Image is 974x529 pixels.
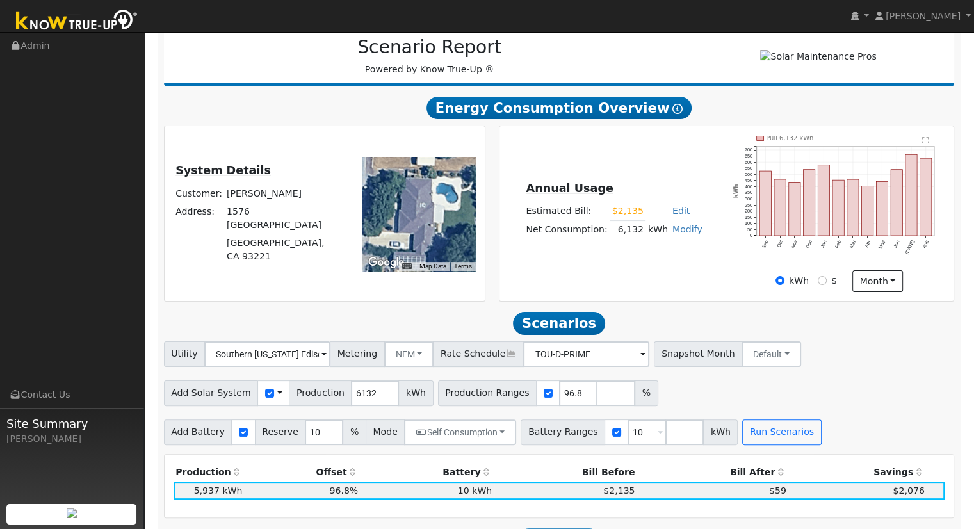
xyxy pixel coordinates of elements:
text: 0 [750,232,752,238]
text: 400 [745,184,752,190]
text: Mar [849,239,858,249]
td: 6,132 [610,220,645,239]
input: Select a Utility [204,341,330,367]
th: Offset [245,464,361,482]
span: 96.8% [329,485,358,496]
span: Add Battery [164,419,232,445]
text: Jan [820,240,828,249]
td: Estimated Bill: [524,202,610,221]
text: Oct [776,240,784,248]
span: Utility [164,341,206,367]
span: Add Solar System [164,380,259,406]
td: [GEOGRAPHIC_DATA], CA 93221 [225,234,345,265]
a: Edit [672,206,690,216]
rect: onclick="" [774,179,786,236]
span: % [343,419,366,445]
text: 500 [745,171,752,177]
span: $59 [769,485,786,496]
rect: onclick="" [862,186,873,236]
td: kWh [645,220,670,239]
label: kWh [789,274,809,288]
rect: onclick="" [921,158,932,236]
text: 550 [745,165,752,171]
div: [PERSON_NAME] [6,432,137,446]
text: Feb [834,240,843,249]
td: Address: [174,202,225,234]
text: Jun [893,240,901,249]
text: Sep [761,240,770,250]
text: 450 [745,177,752,183]
text: 200 [745,208,752,214]
text: 350 [745,190,752,195]
th: Bill After [637,464,788,482]
rect: onclick="" [877,181,888,236]
span: Battery Ranges [521,419,605,445]
rect: onclick="" [804,169,815,236]
a: Modify [672,224,702,234]
span: kWh [398,380,433,406]
span: Savings [873,467,913,477]
text: [DATE] [905,240,916,256]
span: Mode [366,419,405,445]
input: $ [818,276,827,285]
text: May [878,239,887,250]
span: Scenarios [513,312,605,335]
span: Snapshot Month [654,341,742,367]
td: Net Consumption: [524,220,610,239]
text: 50 [747,227,752,232]
button: month [852,270,903,292]
span: $2,076 [893,485,924,496]
span: Rate Schedule [433,341,524,367]
span: Production Ranges [438,380,537,406]
img: Solar Maintenance Pros [760,50,876,63]
text: 650 [745,153,752,159]
input: kWh [775,276,784,285]
td: $2,135 [610,202,645,221]
text: kWh [733,184,740,198]
rect: onclick="" [891,169,903,236]
span: $2,135 [603,485,635,496]
text: Pull 6,132 kWh [767,134,814,142]
span: Energy Consumption Overview [426,97,692,120]
rect: onclick="" [906,154,918,236]
th: Bill Before [494,464,637,482]
td: Customer: [174,184,225,202]
span: [PERSON_NAME] [886,11,961,21]
span: Metering [330,341,385,367]
th: Production [174,464,245,482]
span: % [635,380,658,406]
td: 1576 [GEOGRAPHIC_DATA] [225,202,345,234]
h2: Scenario Report [177,37,682,58]
text: 250 [745,202,752,208]
td: 10 kWh [361,482,494,500]
text: Apr [864,239,872,248]
button: Self Consumption [404,419,516,445]
img: Google [365,254,407,271]
text: 600 [745,159,752,165]
span: Production [289,380,352,406]
span: Reserve [255,419,306,445]
span: Site Summary [6,415,137,432]
rect: onclick="" [789,182,800,236]
input: Select a Rate Schedule [523,341,649,367]
button: Run Scenarios [742,419,821,445]
u: Annual Usage [526,182,613,195]
a: Terms (opens in new tab) [454,263,472,270]
td: [PERSON_NAME] [225,184,345,202]
button: NEM [384,341,434,367]
text: 700 [745,147,752,152]
button: Keyboard shortcuts [402,262,411,271]
div: Powered by Know True-Up ® [170,37,689,76]
img: Know True-Up [10,7,144,36]
button: Map Data [419,262,446,271]
text: Aug [922,240,931,250]
text: 300 [745,196,752,202]
td: 5,937 kWh [174,482,245,500]
text: 100 [745,220,752,226]
text:  [923,136,930,144]
label: $ [831,274,837,288]
a: Open this area in Google Maps (opens a new window) [365,254,407,271]
text: Nov [790,239,799,249]
th: Battery [361,464,494,482]
u: System Details [175,164,271,177]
